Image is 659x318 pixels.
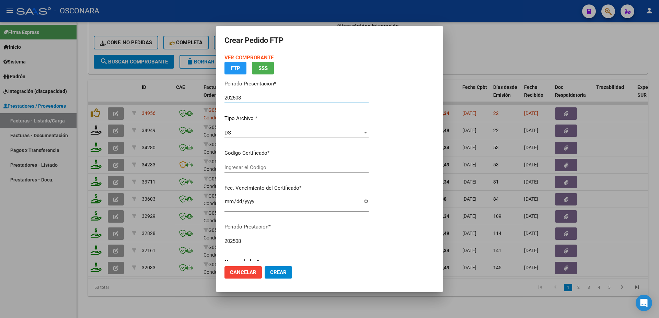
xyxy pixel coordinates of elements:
span: FTP [231,65,240,71]
button: FTP [224,62,246,74]
h2: Crear Pedido FTP [224,34,435,47]
span: Crear [270,269,287,275]
button: Crear [265,266,292,279]
div: Open Intercom Messenger [636,295,652,311]
p: Fec. Vencimiento del Certificado [224,184,369,192]
span: DS [224,130,231,136]
a: VER COMPROBANTE [224,55,274,61]
button: Cancelar [224,266,262,279]
p: Nomenclador * [224,258,369,266]
p: Periodo Presentacion [224,80,369,88]
button: SSS [252,62,274,74]
span: Cancelar [230,269,256,275]
p: Tipo Archivo * [224,115,369,122]
span: SSS [258,65,268,71]
p: Periodo Prestacion [224,223,369,231]
p: Codigo Certificado [224,149,369,157]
